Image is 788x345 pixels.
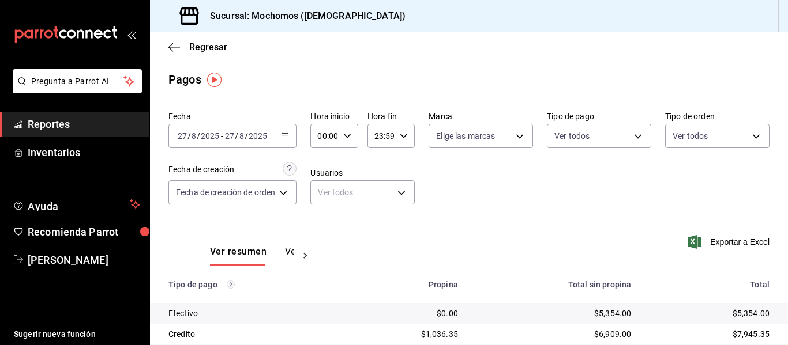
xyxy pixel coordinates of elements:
[13,69,142,93] button: Pregunta a Parrot AI
[187,131,191,141] span: /
[358,308,457,319] div: $0.00
[650,328,770,340] div: $7,945.35
[31,75,124,88] span: Pregunta a Parrot AI
[28,224,140,240] span: Recomienda Parrot
[210,246,267,266] button: Ver resumen
[127,30,136,39] button: open_drawer_menu
[248,131,268,141] input: ----
[436,130,495,142] span: Elige las marcas
[189,41,227,52] span: Regresar
[207,73,222,87] img: Tooltip marker
[28,252,140,268] span: [PERSON_NAME]
[168,308,340,319] div: Efectivo
[429,112,533,120] label: Marca
[665,112,770,120] label: Tipo de orden
[176,187,275,198] span: Fecha de creación de orden
[673,130,708,142] span: Ver todos
[476,280,631,289] div: Total sin propina
[235,131,238,141] span: /
[168,280,340,289] div: Tipo de pago
[28,145,140,160] span: Inventarios
[239,131,245,141] input: --
[221,131,223,141] span: -
[554,130,590,142] span: Ver todos
[224,131,235,141] input: --
[691,235,770,249] button: Exportar a Excel
[650,280,770,289] div: Total
[28,116,140,132] span: Reportes
[310,180,415,204] div: Ver todos
[245,131,248,141] span: /
[14,328,140,340] span: Sugerir nueva función
[201,9,406,23] h3: Sucursal: Mochomos ([DEMOGRAPHIC_DATA])
[310,169,415,177] label: Usuarios
[476,328,631,340] div: $6,909.00
[168,112,297,120] label: Fecha
[367,112,415,120] label: Hora fin
[168,41,227,52] button: Regresar
[285,246,328,266] button: Ver pagos
[310,112,358,120] label: Hora inicio
[168,164,234,176] div: Fecha de creación
[650,308,770,319] div: $5,354.00
[8,84,142,96] a: Pregunta a Parrot AI
[168,71,201,88] div: Pagos
[197,131,200,141] span: /
[547,112,651,120] label: Tipo de pago
[168,328,340,340] div: Credito
[210,246,294,266] div: navigation tabs
[177,131,187,141] input: --
[191,131,197,141] input: --
[358,280,457,289] div: Propina
[227,280,235,289] svg: Los pagos realizados con Pay y otras terminales son montos brutos.
[358,328,457,340] div: $1,036.35
[476,308,631,319] div: $5,354.00
[200,131,220,141] input: ----
[28,198,125,211] span: Ayuda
